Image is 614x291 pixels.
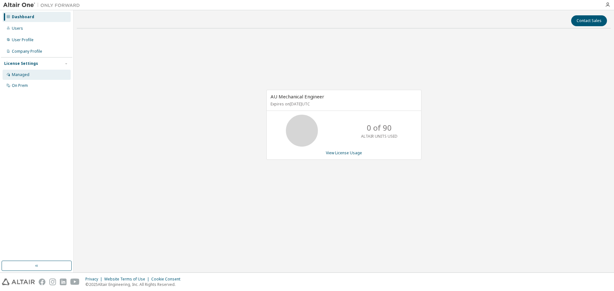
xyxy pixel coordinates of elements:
img: youtube.svg [70,279,80,285]
img: instagram.svg [49,279,56,285]
button: Contact Sales [571,15,607,26]
img: linkedin.svg [60,279,67,285]
div: Dashboard [12,14,34,19]
p: Expires on [DATE] UTC [271,101,416,107]
img: altair_logo.svg [2,279,35,285]
p: © 2025 Altair Engineering, Inc. All Rights Reserved. [85,282,184,287]
div: License Settings [4,61,38,66]
span: AU Mechanical Engineer [271,93,324,100]
div: Managed [12,72,29,77]
div: Company Profile [12,49,42,54]
div: User Profile [12,37,34,42]
div: Privacy [85,277,104,282]
img: facebook.svg [39,279,45,285]
div: Cookie Consent [151,277,184,282]
div: On Prem [12,83,28,88]
div: Website Terms of Use [104,277,151,282]
a: View License Usage [326,150,362,156]
p: ALTAIR UNITS USED [361,134,398,139]
p: 0 of 90 [367,122,392,133]
div: Users [12,26,23,31]
img: Altair One [3,2,83,8]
